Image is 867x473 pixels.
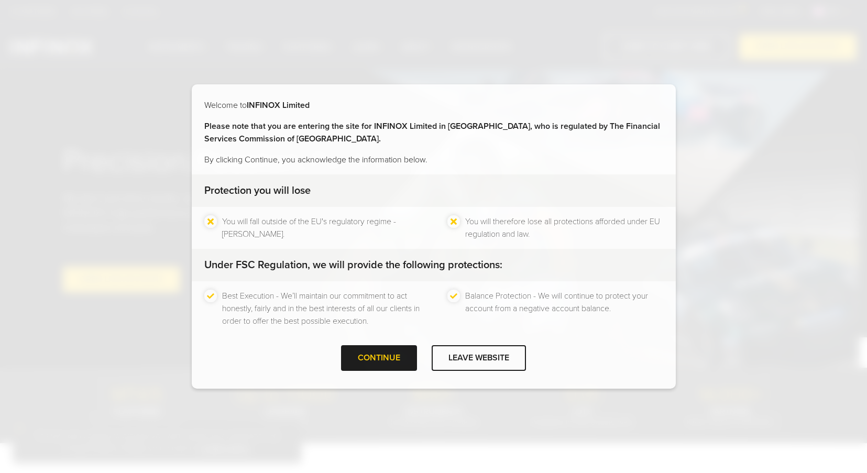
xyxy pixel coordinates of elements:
[465,215,663,240] li: You will therefore lose all protections afforded under EU regulation and law.
[204,121,660,144] strong: Please note that you are entering the site for INFINOX Limited in [GEOGRAPHIC_DATA], who is regul...
[204,259,502,271] strong: Under FSC Regulation, we will provide the following protections:
[204,99,663,112] p: Welcome to
[341,345,417,371] div: CONTINUE
[247,100,310,111] strong: INFINOX Limited
[204,153,663,166] p: By clicking Continue, you acknowledge the information below.
[465,290,663,327] li: Balance Protection - We will continue to protect your account from a negative account balance.
[204,184,311,197] strong: Protection you will lose
[222,290,420,327] li: Best Execution - We’ll maintain our commitment to act honestly, fairly and in the best interests ...
[222,215,420,240] li: You will fall outside of the EU's regulatory regime - [PERSON_NAME].
[432,345,526,371] div: LEAVE WEBSITE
